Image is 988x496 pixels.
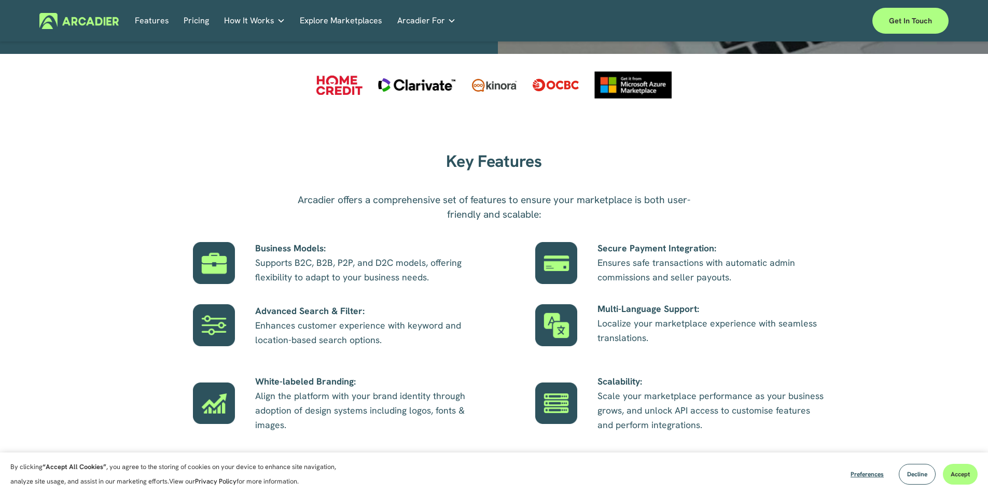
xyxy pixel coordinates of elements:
[224,13,285,29] a: folder dropdown
[597,375,642,387] strong: Scalability:
[597,374,826,432] p: Scale your marketplace performance as your business grows, and unlock API access to customise fea...
[255,242,326,254] strong: Business Models:
[397,13,445,28] span: Arcadier For
[597,302,826,345] p: Localize your marketplace experience with seamless translations.
[872,8,949,34] a: Get in touch
[397,13,456,29] a: folder dropdown
[255,305,365,317] strong: Advanced Search & Filter:
[184,13,209,29] a: Pricing
[907,470,927,478] span: Decline
[286,193,701,222] p: Arcadier offers a comprehensive set of features to ensure your marketplace is both user-friendly ...
[255,304,484,347] p: Enhances customer experience with keyword and location-based search options.
[936,446,988,496] iframe: Chat Widget
[255,374,484,432] p: Align the platform with your brand identity through adoption of design systems including logos, f...
[597,242,716,254] strong: Secure Payment Integration:
[851,470,884,478] span: Preferences
[446,150,541,172] strong: Key Features
[195,477,236,486] a: Privacy Policy
[597,303,699,315] strong: Multi-Language Support:
[135,13,169,29] a: Features
[224,13,274,28] span: How It Works
[843,464,892,485] button: Preferences
[899,464,936,485] button: Decline
[39,13,119,29] img: Arcadier
[300,13,382,29] a: Explore Marketplaces
[43,462,106,471] strong: “Accept All Cookies”
[255,241,484,285] p: Supports B2C, B2B, P2P, and D2C models, offering flexibility to adapt to your business needs.
[255,375,356,387] strong: White-labeled Branding:
[10,460,347,489] p: By clicking , you agree to the storing of cookies on your device to enhance site navigation, anal...
[597,241,826,285] p: Ensures safe transactions with automatic admin commissions and seller payouts.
